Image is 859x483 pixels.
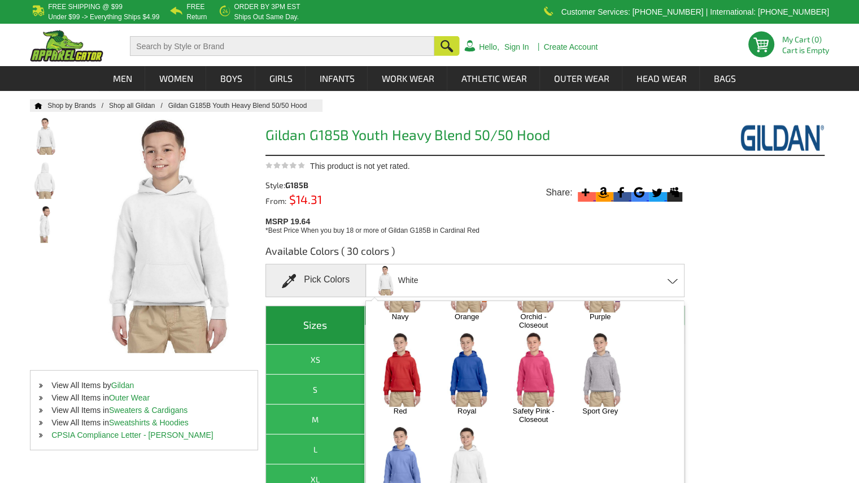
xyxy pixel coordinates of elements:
[540,66,622,91] a: Outer Wear
[30,102,42,109] a: Home
[376,407,424,415] a: Red
[168,102,319,110] a: Gildan G185B Youth Heavy Blend 50/50 Hood
[111,381,134,390] a: Gildan
[30,118,60,155] img: Gildan G185B Youth Heavy Blend 50/50 Hood
[266,306,365,345] th: Sizes
[265,195,371,205] div: From:
[576,407,624,415] a: Sport Grey
[30,162,60,199] img: Gildan G185B Youth Heavy Blend 50/50 Hood
[613,185,629,200] svg: Facebook
[146,66,206,91] a: Women
[570,332,630,406] img: Sport Grey
[48,3,123,11] b: Free Shipping @ $99
[30,206,60,243] img: Gildan G185B Youth Heavy Blend 50/50 Hood
[265,128,685,145] h1: Gildan G185B Youth Heavy Blend 50/50 Hood
[667,185,682,200] svg: Myspace
[631,185,647,200] svg: Google Bookmark
[543,43,598,51] a: Create Account
[398,271,418,290] span: White
[437,332,496,406] img: Royal
[109,418,189,427] a: Sweatshirts & Hoodies
[48,14,159,20] p: under $99 -> everything ships $4.99
[30,416,258,429] li: View All Items in
[504,43,529,51] a: Sign In
[596,185,611,200] svg: Amazon
[265,162,305,169] img: This product is not yet rated.
[370,332,430,406] img: Red
[109,102,168,110] a: Shop all Gildan
[99,66,145,91] a: Men
[509,407,557,424] a: Safety Pink - Closeout
[310,162,410,171] span: This product is not yet rated.
[269,412,361,427] div: M
[186,14,207,20] p: Return
[700,66,748,91] a: Bags
[376,312,424,321] a: Navy
[782,46,829,54] span: Cart is Empty
[578,185,593,200] svg: More
[186,3,204,11] b: Free
[265,181,371,189] div: Style:
[448,66,539,91] a: Athletic Wear
[30,30,103,62] img: ApparelGator
[269,382,361,397] div: S
[576,312,624,321] a: Purple
[256,66,305,91] a: Girls
[373,266,396,295] img: White
[561,8,829,15] p: Customer Services: [PHONE_NUMBER] | International: [PHONE_NUMBER]
[782,36,825,43] li: My Cart (0)
[30,379,258,391] li: View All Items by
[740,123,825,152] img: Gildan
[285,180,308,190] span: G185B
[207,66,255,91] a: Boys
[443,407,491,415] a: Royal
[509,312,557,329] a: Orchid - Closeout
[623,66,699,91] a: Head Wear
[265,264,366,297] div: Pick Colors
[265,227,479,234] span: *Best Price When you buy 18 or more of Gildan G185B in Cardinal Red
[269,353,361,367] div: XS
[306,66,367,91] a: Infants
[286,192,322,206] span: $14.31
[479,43,499,51] a: Hello,
[51,430,213,440] a: CPSIA Compliance Letter - [PERSON_NAME]
[265,214,689,236] div: MSRP 19.64
[109,406,188,415] a: Sweaters & Cardigans
[47,102,109,110] a: Shop by Brands
[546,187,572,198] span: Share:
[109,393,150,402] a: Outer Wear
[269,442,361,456] div: L
[30,404,258,416] li: View All Items in
[443,312,491,321] a: Orange
[30,391,258,404] li: View All Items in
[234,14,300,20] p: ships out same day.
[265,244,685,264] h3: Available Colors ( 30 colors )
[234,3,300,11] b: Order by 3PM EST
[504,332,563,406] img: Safety Pink
[649,185,664,200] svg: Twitter
[130,36,434,56] input: Search by Style or Brand
[368,66,447,91] a: Work Wear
